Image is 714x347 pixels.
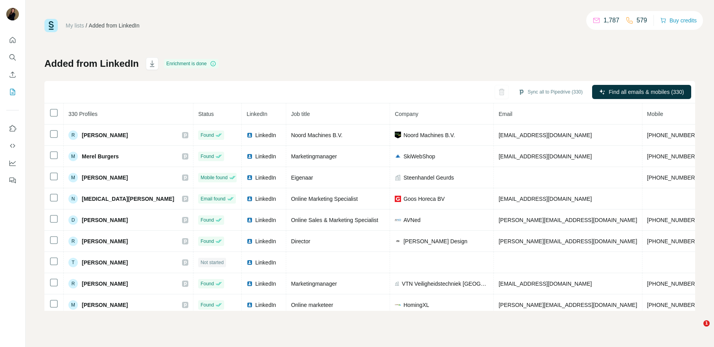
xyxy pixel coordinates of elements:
[247,302,253,308] img: LinkedIn logo
[255,152,276,160] span: LinkedIn
[647,281,697,287] span: [PHONE_NUMBER]
[198,111,214,117] span: Status
[609,88,684,96] span: Find all emails & mobiles (330)
[395,217,401,223] img: company-logo
[395,196,401,202] img: company-logo
[499,111,512,117] span: Email
[499,196,592,202] span: [EMAIL_ADDRESS][DOMAIN_NAME]
[660,15,697,26] button: Buy credits
[255,216,276,224] span: LinkedIn
[82,174,128,182] span: [PERSON_NAME]
[255,131,276,139] span: LinkedIn
[82,259,128,266] span: [PERSON_NAME]
[201,301,214,308] span: Found
[703,320,710,327] span: 1
[255,237,276,245] span: LinkedIn
[395,132,401,138] img: company-logo
[82,301,128,309] span: [PERSON_NAME]
[44,57,139,70] h1: Added from LinkedIn
[499,217,637,223] span: [PERSON_NAME][EMAIL_ADDRESS][DOMAIN_NAME]
[68,237,78,246] div: R
[647,217,697,223] span: [PHONE_NUMBER]
[255,259,276,266] span: LinkedIn
[291,302,333,308] span: Online marketeer
[395,302,401,308] img: company-logo
[247,153,253,160] img: LinkedIn logo
[164,59,219,68] div: Enrichment is done
[647,238,697,244] span: [PHONE_NUMBER]
[68,111,98,117] span: 330 Profiles
[255,195,276,203] span: LinkedIn
[6,33,19,47] button: Quick start
[68,173,78,182] div: M
[201,174,228,181] span: Mobile found
[201,153,214,160] span: Found
[82,280,128,288] span: [PERSON_NAME]
[68,130,78,140] div: R
[247,259,253,266] img: LinkedIn logo
[499,302,637,308] span: [PERSON_NAME][EMAIL_ADDRESS][DOMAIN_NAME]
[255,280,276,288] span: LinkedIn
[395,238,401,244] img: company-logo
[647,153,697,160] span: [PHONE_NUMBER]
[647,302,697,308] span: [PHONE_NUMBER]
[247,281,253,287] img: LinkedIn logo
[201,195,225,202] span: Email found
[68,215,78,225] div: D
[89,22,140,29] div: Added from LinkedIn
[291,174,313,181] span: Eigenaar
[291,217,378,223] span: Online Sales & Marketing Specialist
[647,111,663,117] span: Mobile
[604,16,619,25] p: 1,787
[86,22,87,29] li: /
[291,111,310,117] span: Job title
[201,280,214,287] span: Found
[403,301,429,309] span: HomingXL
[201,238,214,245] span: Found
[6,85,19,99] button: My lists
[592,85,691,99] button: Find all emails & mobiles (330)
[499,238,637,244] span: [PERSON_NAME][EMAIL_ADDRESS][DOMAIN_NAME]
[6,173,19,187] button: Feedback
[44,19,58,32] img: Surfe Logo
[402,280,489,288] span: VTN Veiligheidstechniek [GEOGRAPHIC_DATA]
[291,132,342,138] span: Noord Machines B.V.
[513,86,588,98] button: Sync all to Pipedrive (330)
[647,174,697,181] span: [PHONE_NUMBER]
[395,153,401,160] img: company-logo
[291,153,337,160] span: Marketingmanager
[247,132,253,138] img: LinkedIn logo
[6,50,19,64] button: Search
[403,216,420,224] span: AVNed
[6,8,19,20] img: Avatar
[68,152,78,161] div: M
[403,237,467,245] span: [PERSON_NAME] Design
[201,217,214,224] span: Found
[255,174,276,182] span: LinkedIn
[499,281,592,287] span: [EMAIL_ADDRESS][DOMAIN_NAME]
[6,68,19,82] button: Enrich CSV
[247,111,267,117] span: LinkedIn
[247,238,253,244] img: LinkedIn logo
[403,195,445,203] span: Goos Horeca BV
[291,238,310,244] span: Director
[82,131,128,139] span: [PERSON_NAME]
[68,194,78,204] div: N
[403,174,454,182] span: Steenhandel Geurds
[201,132,214,139] span: Found
[201,259,224,266] span: Not started
[6,121,19,136] button: Use Surfe on LinkedIn
[82,237,128,245] span: [PERSON_NAME]
[82,152,119,160] span: Merel Burgers
[6,139,19,153] button: Use Surfe API
[66,22,84,29] a: My lists
[499,132,592,138] span: [EMAIL_ADDRESS][DOMAIN_NAME]
[82,195,174,203] span: [MEDICAL_DATA][PERSON_NAME]
[637,16,647,25] p: 579
[247,196,253,202] img: LinkedIn logo
[687,320,706,339] iframe: Intercom live chat
[247,217,253,223] img: LinkedIn logo
[291,196,358,202] span: Online Marketing Specialist
[403,131,455,139] span: Noord Machines B.V.
[255,301,276,309] span: LinkedIn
